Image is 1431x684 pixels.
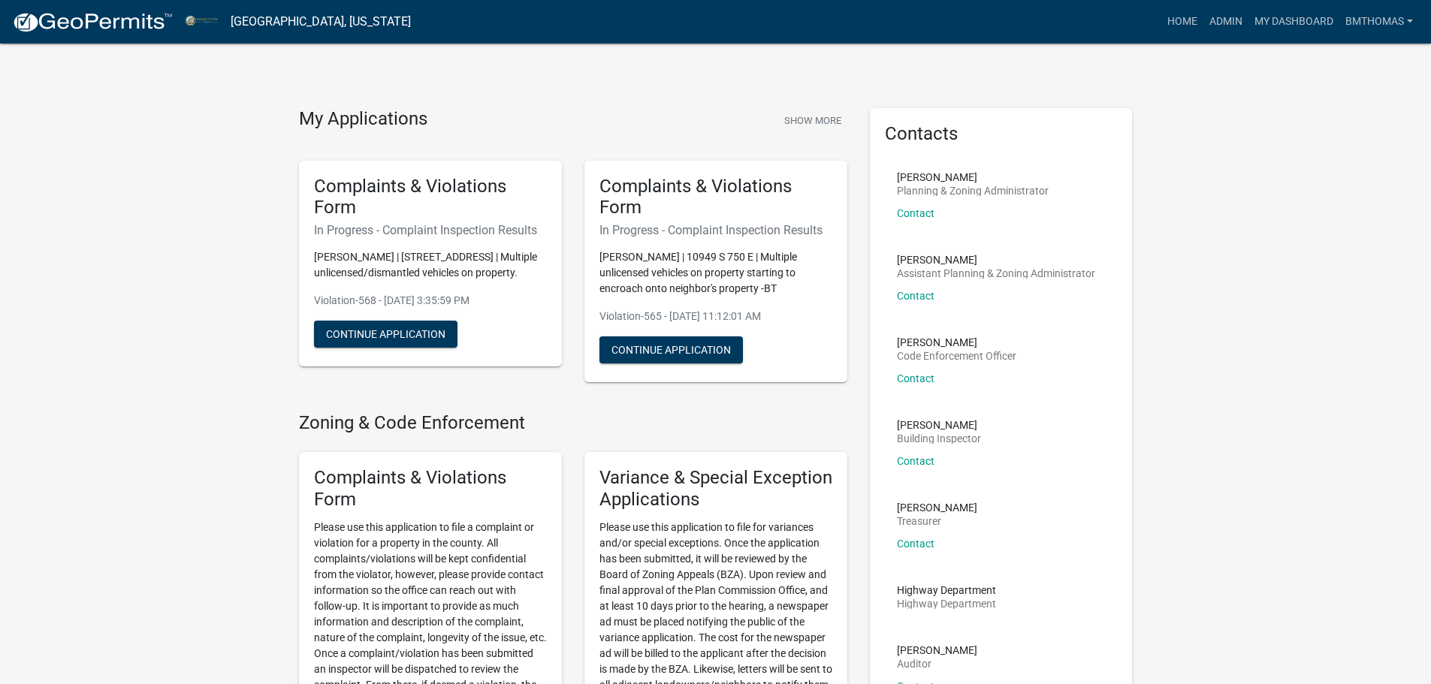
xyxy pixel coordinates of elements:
[897,185,1049,196] p: Planning & Zoning Administrator
[897,207,934,219] a: Contact
[314,223,547,237] h6: In Progress - Complaint Inspection Results
[314,249,547,281] p: [PERSON_NAME] | [STREET_ADDRESS] | Multiple unlicensed/dismantled vehicles on property.
[897,433,981,444] p: Building Inspector
[897,337,1016,348] p: [PERSON_NAME]
[897,658,977,669] p: Auditor
[897,372,934,384] a: Contact
[231,9,411,35] a: [GEOGRAPHIC_DATA], [US_STATE]
[897,585,996,595] p: Highway Department
[897,351,1016,361] p: Code Enforcement Officer
[314,293,547,309] p: Violation-568 - [DATE] 3:35:59 PM
[1161,8,1203,36] a: Home
[897,598,996,609] p: Highway Department
[299,108,427,131] h4: My Applications
[314,467,547,511] h5: Complaints & Violations Form
[314,321,457,348] button: Continue Application
[185,11,219,32] img: Miami County, Indiana
[599,176,832,219] h5: Complaints & Violations Form
[897,645,977,655] p: [PERSON_NAME]
[897,290,934,302] a: Contact
[897,420,981,430] p: [PERSON_NAME]
[885,123,1118,145] h5: Contacts
[599,223,832,237] h6: In Progress - Complaint Inspection Results
[897,255,1095,265] p: [PERSON_NAME]
[897,502,977,513] p: [PERSON_NAME]
[1203,8,1248,36] a: Admin
[1248,8,1339,36] a: My Dashboard
[897,455,934,467] a: Contact
[1339,8,1419,36] a: bmthomas
[299,412,847,434] h4: Zoning & Code Enforcement
[897,538,934,550] a: Contact
[599,309,832,324] p: Violation-565 - [DATE] 11:12:01 AM
[897,268,1095,279] p: Assistant Planning & Zoning Administrator
[778,108,847,133] button: Show More
[314,176,547,219] h5: Complaints & Violations Form
[599,336,743,363] button: Continue Application
[599,249,832,297] p: [PERSON_NAME] | 10949 S 750 E | Multiple unlicensed vehicles on property starting to encroach ont...
[897,172,1049,182] p: [PERSON_NAME]
[599,467,832,511] h5: Variance & Special Exception Applications
[897,516,977,526] p: Treasurer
